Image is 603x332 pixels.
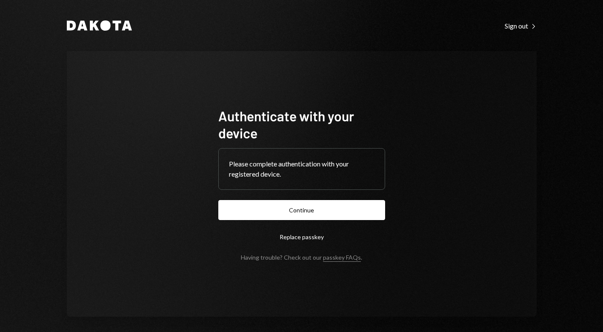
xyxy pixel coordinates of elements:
div: Sign out [505,22,537,30]
a: Sign out [505,21,537,30]
div: Please complete authentication with your registered device. [229,159,374,179]
a: passkey FAQs [323,254,361,262]
button: Replace passkey [218,227,385,247]
button: Continue [218,200,385,220]
div: Having trouble? Check out our . [241,254,362,261]
h1: Authenticate with your device [218,107,385,141]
